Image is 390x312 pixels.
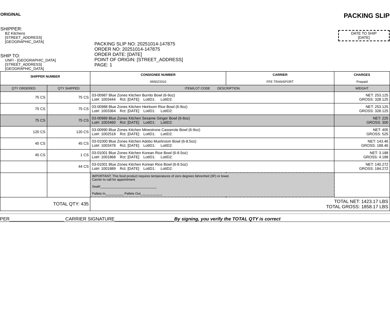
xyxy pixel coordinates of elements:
[0,115,47,126] td: 75 CS
[90,150,334,161] td: 03-01001 Blue Zones Kitchen Korean Rice Bowl (6-8.5oz) Lot#: 1001868 Rct: [DATE] LotID1: LotID2:
[5,31,93,44] div: BZ Kitchens [STREET_ADDRESS] [GEOGRAPHIC_DATA]
[228,80,333,84] div: FFE TRANSPORT
[0,138,47,150] td: 45 CS
[47,115,90,126] td: 75 CS
[90,161,334,173] td: 03-01001 Blue Zones Kitchen Korean Rice Bowl (6-8.5oz) Lot#: 1001889 Rct: [DATE] LotID1: LotID2:
[90,85,334,92] td: ITEM/LOT CODE DESCRIPTION
[47,103,90,115] td: 75 CS
[0,150,47,161] td: 45 CS
[226,72,334,85] td: CARRIER
[0,72,90,85] td: SHIPPER NUMBER
[334,115,390,126] td: NET: 225 GROSS: 300
[47,126,90,138] td: 120 CS
[338,30,390,41] div: DATE TO SHIP [DATE]
[90,92,334,103] td: 03-00987 Blue Zones Kitchen Burrito Bowl (6-9oz) Lot#: 1003444 Rct: [DATE] LotID1: LotID2:
[334,150,390,161] td: NET: 3.188 GROSS: 4.188
[47,138,90,150] td: 45 CS
[90,126,334,138] td: 03-00990 Blue Zones Kitchen Minestrone Casserole Bowl (6-9oz) Lot#: 1002518 Rct: [DATE] LotID1: L...
[0,53,94,58] div: SHIP TO:
[95,41,390,67] div: PACKING SLIP NO: 20251014-147875 ORDER NO: 20251014-147875 ORDER DATE: [DATE] POINT OF ORIGIN: [S...
[0,85,47,92] td: QTY ORDERED
[47,85,90,92] td: QTY SHIPPED
[90,103,334,115] td: 03-00988 Blue Zones Kitchen Heirloom Rice Bowl (6-9oz) Lot#: 1003364 Rct: [DATE] LotID1: LotID2:
[336,80,388,84] div: Prepaid
[0,26,94,31] div: SHIPPER:
[0,103,47,115] td: 75 CS
[0,126,47,138] td: 120 CS
[47,150,90,161] td: 1 CS
[122,12,390,20] div: PACKING SLIP
[174,216,280,222] span: By signing, you verify the TOTAL QTY is correct
[90,72,226,85] td: CONSIGNEE NUMBER
[90,197,390,211] td: TOTAL NET: 1423.17 LBS TOTAL GROSS: 1858.17 LBS
[92,80,224,84] div: 065023310
[90,115,334,126] td: 03-00989 Blue Zones Kitchen Sesame Ginger Bowl (6-8oz) Lot#: 1003460 Rct: [DATE] LotID1: LotID2:
[90,138,334,150] td: 03-01000 Blue Zones Kitchen Adobo Mushroom Bowl (6-8.5oz) Lot#: 1003478 Rct: [DATE] LotID1: LotID2:
[334,126,390,138] td: NET: 405 GROSS: 525
[90,173,334,197] td: IMPORTANT: This food product requires temperatures of zero degrees fahrenheit (0F) or lower. Carr...
[47,161,90,173] td: 44 CS
[334,103,390,115] td: NET: 253.125 GROSS: 328.125
[0,92,47,103] td: 75 CS
[334,161,390,173] td: NET: 140.272 GROSS: 184.272
[5,58,93,71] div: UNFI - [GEOGRAPHIC_DATA] [STREET_ADDRESS] [GEOGRAPHIC_DATA]
[47,92,90,103] td: 75 CS
[334,92,390,103] td: NET: 253.125 GROSS: 328.125
[0,197,90,211] td: TOTAL QTY: 435
[334,72,390,85] td: CHARGES
[334,138,390,150] td: NET: 143.46 GROSS: 188.46
[334,85,390,92] td: WEIGHT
